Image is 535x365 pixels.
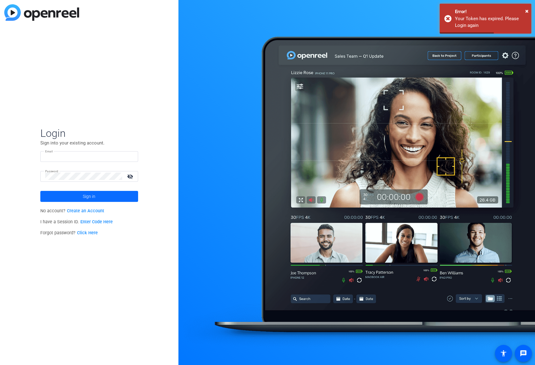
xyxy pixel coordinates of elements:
[80,219,113,224] a: Enter Code Here
[455,8,527,15] div: Error!
[123,172,138,181] mat-icon: visibility_off
[4,4,79,21] img: blue-gradient.svg
[40,140,138,146] p: Sign into your existing account.
[40,208,104,214] span: No account?
[67,208,104,214] a: Create an Account
[40,230,98,235] span: Forgot password?
[45,153,133,160] input: Enter Email Address
[525,6,529,16] button: Close
[45,170,58,173] mat-label: Password
[40,127,138,140] span: Login
[77,230,98,235] a: Click Here
[455,15,527,29] div: Your Token has expired. Please Login again
[83,189,95,204] span: Sign in
[40,191,138,202] button: Sign in
[500,350,507,357] mat-icon: accessibility
[45,150,53,153] mat-label: Email
[525,7,529,15] span: ×
[40,219,113,224] span: I have a Session ID.
[520,350,527,357] mat-icon: message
